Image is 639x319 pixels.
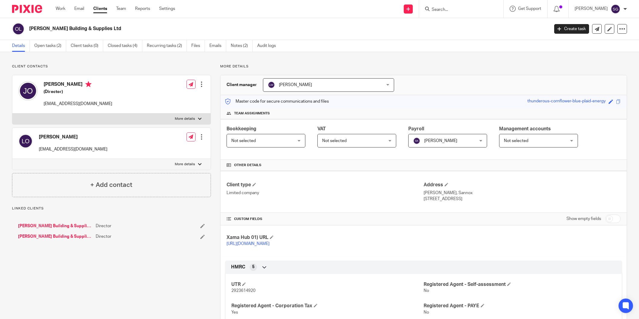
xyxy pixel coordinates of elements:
[29,26,442,32] h2: [PERSON_NAME] Building & Supplies Ltd
[227,234,424,241] h4: Xama Hub 01) URL
[56,6,65,12] a: Work
[175,162,195,167] p: More details
[108,40,142,52] a: Closed tasks (4)
[116,6,126,12] a: Team
[279,83,312,87] span: [PERSON_NAME]
[234,111,270,116] span: Team assignments
[424,310,429,314] span: No
[424,190,621,196] p: [PERSON_NAME], Sannox
[175,116,195,121] p: More details
[527,98,606,105] div: thunderous-cornflower-blue-plaid-energy
[227,242,270,246] a: [URL][DOMAIN_NAME]
[231,303,424,309] h4: Registered Agent - Corporation Tax
[227,126,256,131] span: Bookkeeping
[317,126,326,131] span: VAT
[39,134,107,140] h4: [PERSON_NAME]
[44,89,112,95] h5: (Director)
[504,139,528,143] span: Not selected
[554,24,589,34] a: Create task
[18,234,93,240] a: [PERSON_NAME] Building & Supplies Ltd
[231,40,253,52] a: Notes (2)
[12,206,211,211] p: Linked clients
[268,81,275,88] img: svg%3E
[322,139,347,143] span: Not selected
[18,134,33,148] img: svg%3E
[424,281,616,288] h4: Registered Agent - Self-assessment
[159,6,175,12] a: Settings
[231,264,245,270] span: HMRC
[227,217,424,221] h4: CUSTOM FIELDS
[575,6,608,12] p: [PERSON_NAME]
[135,6,150,12] a: Reports
[44,101,112,107] p: [EMAIL_ADDRESS][DOMAIN_NAME]
[252,264,255,270] span: 5
[85,81,91,87] i: Primary
[227,182,424,188] h4: Client type
[413,137,420,144] img: svg%3E
[231,139,256,143] span: Not selected
[225,98,329,104] p: Master code for secure communications and files
[147,40,187,52] a: Recurring tasks (2)
[231,281,424,288] h4: UTR
[234,163,261,168] span: Other details
[424,182,621,188] h4: Address
[191,40,205,52] a: Files
[96,223,111,229] span: Director
[93,6,107,12] a: Clients
[12,40,30,52] a: Details
[12,23,25,35] img: svg%3E
[518,7,541,11] span: Get Support
[611,4,620,14] img: svg%3E
[71,40,103,52] a: Client tasks (0)
[209,40,226,52] a: Emails
[220,64,627,69] p: More details
[424,289,429,293] span: No
[424,139,457,143] span: [PERSON_NAME]
[39,146,107,152] p: [EMAIL_ADDRESS][DOMAIN_NAME]
[96,234,111,240] span: Director
[231,289,255,293] span: 2923614920
[18,223,93,229] a: [PERSON_NAME] Building & Supplies Ltd
[12,5,42,13] img: Pixie
[424,303,616,309] h4: Registered Agent - PAYE
[227,82,257,88] h3: Client manager
[499,126,551,131] span: Management accounts
[424,196,621,202] p: [STREET_ADDRESS]
[231,310,238,314] span: Yes
[12,64,211,69] p: Client contacts
[566,216,601,222] label: Show empty fields
[74,6,84,12] a: Email
[227,190,424,196] p: Limited company
[34,40,66,52] a: Open tasks (2)
[431,7,485,13] input: Search
[90,180,132,190] h4: + Add contact
[44,81,112,89] h4: [PERSON_NAME]
[257,40,280,52] a: Audit logs
[408,126,424,131] span: Payroll
[18,81,38,101] img: svg%3E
